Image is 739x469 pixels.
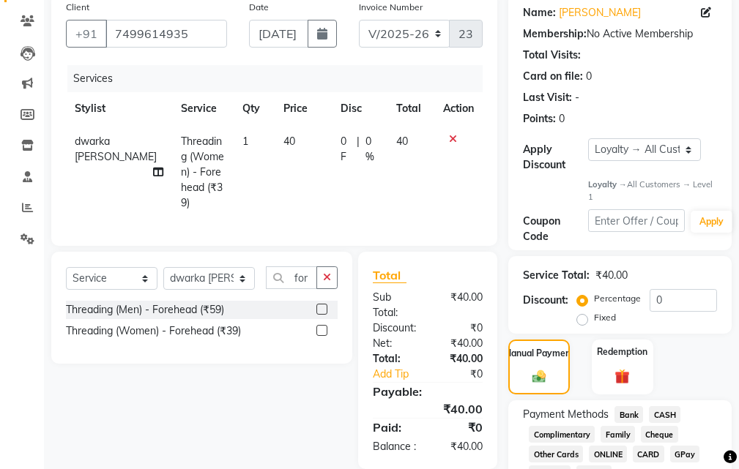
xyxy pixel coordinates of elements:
[610,367,634,386] img: _gift.svg
[523,90,572,105] div: Last Visit:
[275,92,332,125] th: Price
[362,351,428,367] div: Total:
[439,367,494,382] div: ₹0
[341,134,352,165] span: 0 F
[523,142,587,173] div: Apply Discount
[396,135,408,148] span: 40
[559,111,565,127] div: 0
[594,292,641,305] label: Percentage
[594,311,616,324] label: Fixed
[649,406,680,423] span: CASH
[523,293,568,308] div: Discount:
[523,26,717,42] div: No Active Membership
[75,135,157,163] span: dwarka [PERSON_NAME]
[362,336,428,351] div: Net:
[575,90,579,105] div: -
[362,367,439,382] a: Add Tip
[105,20,227,48] input: Search by Name/Mobile/Email/Code
[691,211,732,233] button: Apply
[641,426,678,443] span: Cheque
[266,266,317,289] input: Search or Scan
[523,268,590,283] div: Service Total:
[283,135,295,148] span: 40
[428,336,494,351] div: ₹40.00
[428,290,494,320] div: ₹40.00
[529,426,595,443] span: Complimentary
[601,426,635,443] span: Family
[588,179,717,203] div: All Customers → Level 1
[66,20,107,48] button: +91
[428,439,494,454] div: ₹40.00
[614,406,643,423] span: Bank
[67,65,494,92] div: Services
[523,111,556,127] div: Points:
[504,347,574,360] label: Manual Payment
[362,320,428,336] div: Discount:
[362,383,494,400] div: Payable:
[66,302,224,318] div: Threading (Men) - Forehead (₹59)
[597,345,647,359] label: Redemption
[66,323,241,339] div: Threading (Women) - Forehead (₹39)
[428,320,494,336] div: ₹0
[523,69,583,84] div: Card on file:
[249,1,269,14] label: Date
[234,92,275,125] th: Qty
[66,1,89,14] label: Client
[523,214,587,244] div: Coupon Code
[588,209,685,232] input: Enter Offer / Coupon Code
[181,135,224,209] span: Threading (Women) - Forehead (₹39)
[434,92,483,125] th: Action
[362,419,428,436] div: Paid:
[523,26,587,42] div: Membership:
[523,48,581,63] div: Total Visits:
[373,268,406,283] span: Total
[66,92,172,125] th: Stylist
[529,446,583,462] span: Other Cards
[595,268,628,283] div: ₹40.00
[589,446,627,462] span: ONLINE
[362,290,428,320] div: Sub Total:
[242,135,248,148] span: 1
[559,5,641,20] a: [PERSON_NAME]
[428,419,494,436] div: ₹0
[332,92,387,125] th: Disc
[670,446,700,462] span: GPay
[528,369,550,384] img: _cash.svg
[172,92,234,125] th: Service
[362,439,428,454] div: Balance :
[365,134,379,165] span: 0 %
[523,5,556,20] div: Name:
[523,407,609,422] span: Payment Methods
[588,179,627,190] strong: Loyalty →
[633,446,664,462] span: CARD
[387,92,434,125] th: Total
[362,400,494,418] div: ₹40.00
[428,351,494,367] div: ₹40.00
[357,134,360,165] span: |
[586,69,592,84] div: 0
[359,1,423,14] label: Invoice Number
